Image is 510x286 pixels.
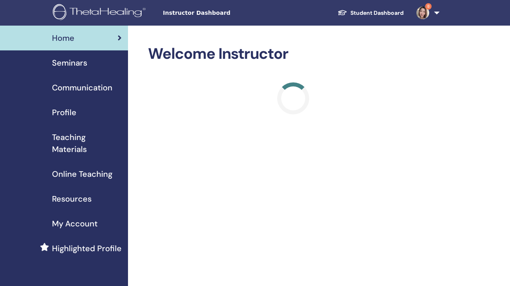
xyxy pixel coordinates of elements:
[52,82,112,94] span: Communication
[425,3,432,10] span: 8
[52,193,92,205] span: Resources
[52,106,76,118] span: Profile
[163,9,283,17] span: Instructor Dashboard
[53,4,148,22] img: logo.png
[52,131,122,155] span: Teaching Materials
[331,6,410,20] a: Student Dashboard
[52,57,87,69] span: Seminars
[52,242,122,254] span: Highlighted Profile
[52,32,74,44] span: Home
[52,168,112,180] span: Online Teaching
[148,45,438,63] h2: Welcome Instructor
[52,218,98,230] span: My Account
[338,9,347,16] img: graduation-cap-white.svg
[416,6,429,19] img: default.jpg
